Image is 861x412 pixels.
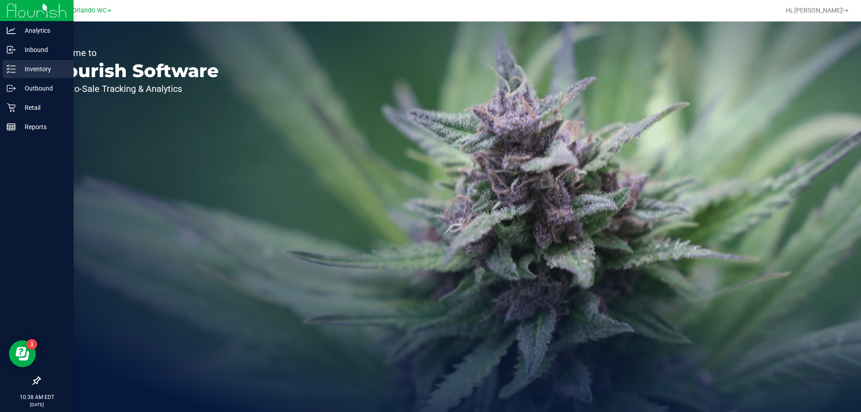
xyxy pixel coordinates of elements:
[7,84,16,93] inline-svg: Outbound
[16,64,70,74] p: Inventory
[16,102,70,113] p: Retail
[16,121,70,132] p: Reports
[72,7,107,14] span: Orlando WC
[7,65,16,74] inline-svg: Inventory
[9,340,36,367] iframe: Resource center
[7,45,16,54] inline-svg: Inbound
[7,103,16,112] inline-svg: Retail
[26,339,37,350] iframe: Resource center unread badge
[7,122,16,131] inline-svg: Reports
[48,48,219,57] p: Welcome to
[16,44,70,55] p: Inbound
[4,401,70,408] p: [DATE]
[48,84,219,93] p: Seed-to-Sale Tracking & Analytics
[16,25,70,36] p: Analytics
[786,7,844,14] span: Hi, [PERSON_NAME]!
[48,62,219,80] p: Flourish Software
[4,393,70,401] p: 10:38 AM EDT
[16,83,70,94] p: Outbound
[7,26,16,35] inline-svg: Analytics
